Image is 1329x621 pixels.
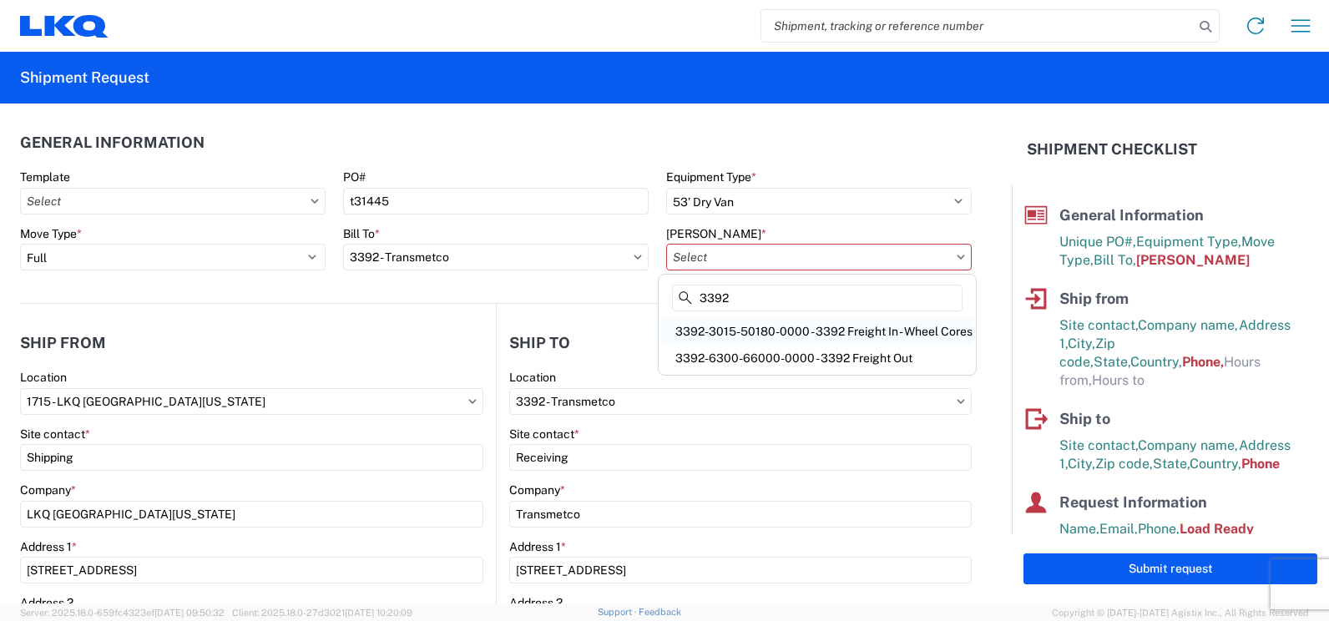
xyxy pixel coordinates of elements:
[1052,605,1309,620] span: Copyright © [DATE]-[DATE] Agistix Inc., All Rights Reserved
[1241,456,1280,472] span: Phone
[509,539,566,554] label: Address 1
[1059,437,1138,453] span: Site contact,
[509,335,570,351] h2: Ship to
[666,244,972,270] input: Select
[1138,521,1180,537] span: Phone,
[1059,317,1138,333] span: Site contact,
[662,345,973,371] div: 3392-6300-66000-0000 - 3392 Freight Out
[20,388,483,415] input: Select
[598,607,639,617] a: Support
[1094,354,1130,370] span: State,
[20,335,106,351] h2: Ship from
[1182,354,1224,370] span: Phone,
[345,608,412,618] span: [DATE] 10:20:09
[1059,290,1129,307] span: Ship from
[639,607,681,617] a: Feedback
[662,318,973,345] div: 3392-3015-50180-0000 - 3392 Freight In - Wheel Cores
[1153,456,1190,472] span: State,
[20,370,67,385] label: Location
[1099,521,1138,537] span: Email,
[1138,317,1239,333] span: Company name,
[1095,456,1153,472] span: Zip code,
[20,595,73,610] label: Address 2
[1136,234,1241,250] span: Equipment Type,
[232,608,412,618] span: Client: 2025.18.0-27d3021
[1068,456,1095,472] span: City,
[1059,493,1207,511] span: Request Information
[509,482,565,497] label: Company
[1130,354,1182,370] span: Country,
[1059,410,1110,427] span: Ship to
[1138,437,1239,453] span: Company name,
[20,169,70,184] label: Template
[20,608,225,618] span: Server: 2025.18.0-659fc4323ef
[509,370,556,385] label: Location
[20,134,205,151] h2: General Information
[509,388,972,415] input: Select
[154,608,225,618] span: [DATE] 09:50:32
[509,427,579,442] label: Site contact
[20,427,90,442] label: Site contact
[1190,456,1241,472] span: Country,
[20,226,82,241] label: Move Type
[1059,521,1099,537] span: Name,
[1136,252,1250,268] span: [PERSON_NAME]
[343,169,366,184] label: PO#
[1027,139,1197,159] h2: Shipment Checklist
[20,68,149,88] h2: Shipment Request
[1023,553,1317,584] button: Submit request
[1068,336,1095,351] span: City,
[20,188,326,215] input: Select
[1059,234,1136,250] span: Unique PO#,
[666,169,756,184] label: Equipment Type
[1059,206,1204,224] span: General Information
[761,10,1194,42] input: Shipment, tracking or reference number
[20,539,77,554] label: Address 1
[343,226,380,241] label: Bill To
[509,595,563,610] label: Address 2
[343,244,649,270] input: Select
[666,226,766,241] label: [PERSON_NAME]
[1092,372,1145,388] span: Hours to
[20,482,76,497] label: Company
[1094,252,1136,268] span: Bill To,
